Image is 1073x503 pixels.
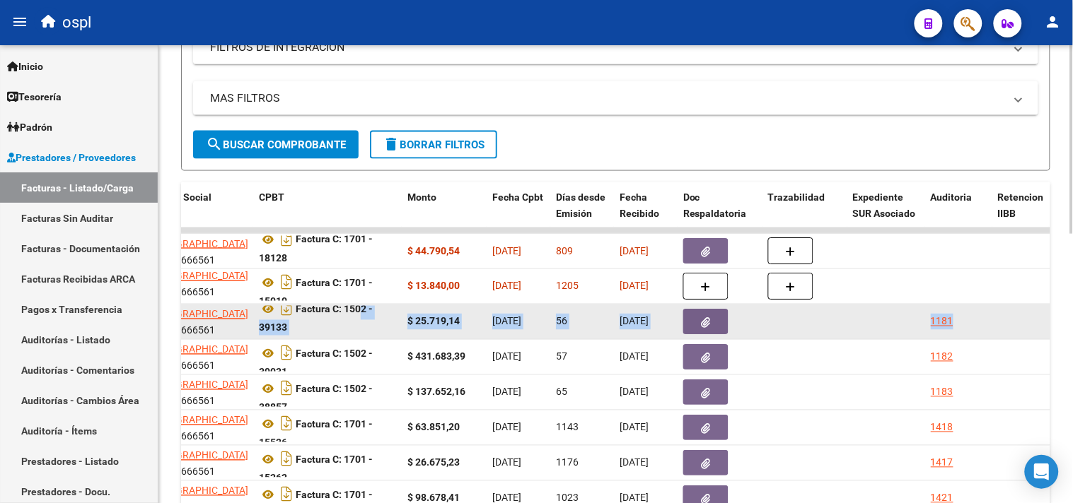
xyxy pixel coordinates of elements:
[492,351,521,362] span: [DATE]
[153,415,248,426] span: [GEOGRAPHIC_DATA]
[383,138,485,151] span: Borrar Filtros
[259,278,373,308] strong: Factura C: 1701 - 15010
[277,297,296,320] i: Descargar documento
[614,182,678,244] datatable-header-cell: Fecha Recibido
[992,182,1049,244] datatable-header-cell: Retencion IIBB
[768,191,825,203] span: Trazabilidad
[62,7,91,38] span: ospl
[259,304,373,334] strong: Factura C: 1502 - 39133
[153,448,248,478] div: 30546666561
[407,191,436,203] span: Monto
[259,384,373,414] strong: Factura C: 1502 - 38857
[620,386,649,398] span: [DATE]
[678,182,762,244] datatable-header-cell: Doc Respaldatoria
[193,131,359,159] button: Buscar Comprobante
[492,386,521,398] span: [DATE]
[550,182,614,244] datatable-header-cell: Días desde Emisión
[931,349,953,365] div: 1182
[153,485,248,497] span: [GEOGRAPHIC_DATA]
[925,182,992,244] datatable-header-cell: Auditoria
[193,30,1038,64] mat-expansion-panel-header: FILTROS DE INTEGRACION
[931,384,953,401] div: 1183
[492,245,521,256] span: [DATE]
[998,191,1044,219] span: Retencion IIBB
[153,307,248,336] div: 30546666561
[277,448,296,471] i: Descargar documento
[7,150,136,165] span: Prestadores / Proveedores
[492,457,521,468] span: [DATE]
[931,191,973,203] span: Auditoria
[253,182,402,244] datatable-header-cell: CPBT
[193,81,1038,115] mat-expansion-panel-header: MAS FILTROS
[153,191,211,203] span: Razón Social
[556,351,567,362] span: 57
[206,138,346,151] span: Buscar Comprobante
[210,40,1004,55] mat-panel-title: FILTROS DE INTEGRACION
[556,457,579,468] span: 1176
[487,182,550,244] datatable-header-cell: Fecha Cpbt
[153,377,248,407] div: 30546666561
[620,245,649,256] span: [DATE]
[153,413,248,442] div: 30546666561
[620,351,649,362] span: [DATE]
[620,191,659,219] span: Fecha Recibido
[407,280,460,292] strong: $ 13.840,00
[153,450,248,461] span: [GEOGRAPHIC_DATA]
[277,342,296,365] i: Descargar documento
[153,344,248,355] span: [GEOGRAPHIC_DATA]
[492,280,521,292] span: [DATE]
[407,316,460,327] strong: $ 25.719,14
[556,280,579,292] span: 1205
[492,191,543,203] span: Fecha Cpbt
[492,316,521,327] span: [DATE]
[407,386,465,398] strong: $ 137.652,16
[407,351,465,362] strong: $ 431.683,39
[277,377,296,400] i: Descargar documento
[1025,455,1059,489] div: Open Intercom Messenger
[556,422,579,433] span: 1143
[620,316,649,327] span: [DATE]
[556,386,567,398] span: 65
[259,234,373,264] strong: Factura C: 1701 - 18128
[7,119,52,135] span: Padrón
[556,191,605,219] span: Días desde Emisión
[153,238,248,249] span: [GEOGRAPHIC_DATA]
[931,455,953,471] div: 1417
[153,379,248,391] span: [GEOGRAPHIC_DATA]
[370,131,497,159] button: Borrar Filtros
[620,422,649,433] span: [DATE]
[277,227,296,250] i: Descargar documento
[259,454,373,485] strong: Factura C: 1701 - 15262
[847,182,925,244] datatable-header-cell: Expediente SUR Asociado
[147,182,253,244] datatable-header-cell: Razón Social
[931,314,953,330] div: 1181
[556,245,573,256] span: 809
[153,271,248,282] span: [GEOGRAPHIC_DATA]
[853,191,916,219] span: Expediente SUR Asociado
[620,457,649,468] span: [DATE]
[407,245,460,256] strong: $ 44.790,54
[277,413,296,435] i: Descargar documento
[153,342,248,372] div: 30546666561
[153,271,248,301] div: 30546666561
[556,316,567,327] span: 56
[277,271,296,294] i: Descargar documento
[407,457,460,468] strong: $ 26.675,23
[407,422,460,433] strong: $ 63.851,20
[620,280,649,292] span: [DATE]
[206,136,223,153] mat-icon: search
[383,136,400,153] mat-icon: delete
[11,13,28,30] mat-icon: menu
[7,59,43,74] span: Inicio
[259,419,373,449] strong: Factura C: 1701 - 15536
[402,182,487,244] datatable-header-cell: Monto
[259,348,373,379] strong: Factura C: 1502 - 39031
[259,191,284,203] span: CPBT
[762,182,847,244] datatable-header-cell: Trazabilidad
[1045,13,1062,30] mat-icon: person
[153,236,248,266] div: 30546666561
[210,90,1004,106] mat-panel-title: MAS FILTROS
[492,422,521,433] span: [DATE]
[7,89,62,105] span: Tesorería
[931,420,953,436] div: 1418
